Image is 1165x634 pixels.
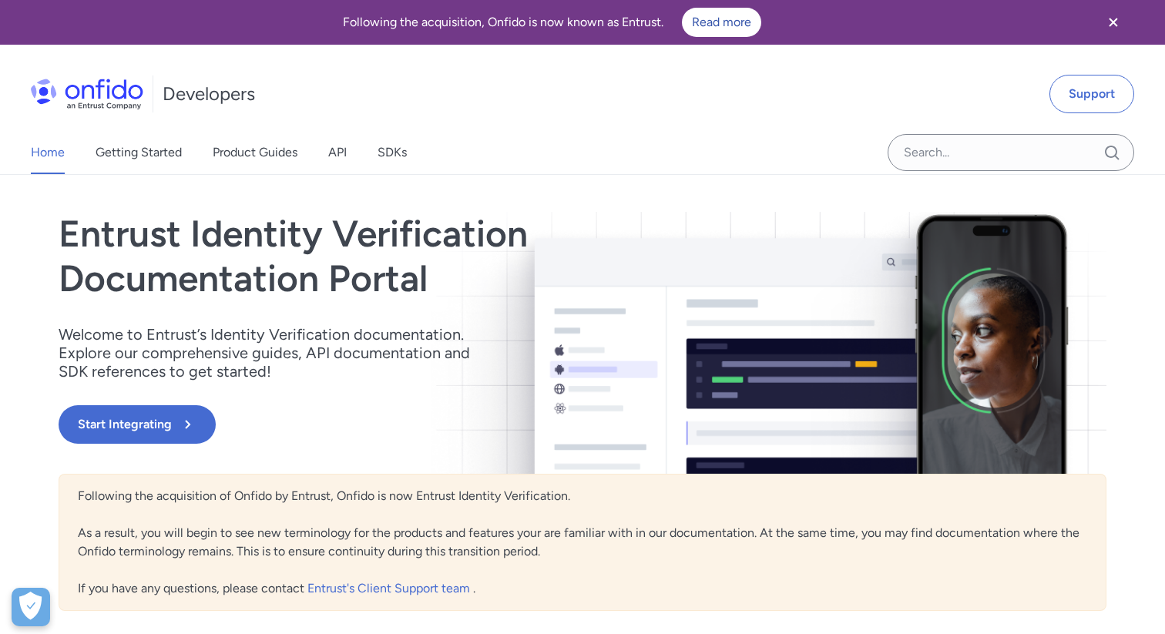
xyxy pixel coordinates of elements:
[59,405,792,444] a: Start Integrating
[1104,13,1123,32] svg: Close banner
[328,131,347,174] a: API
[1085,3,1142,42] button: Close banner
[59,325,490,381] p: Welcome to Entrust’s Identity Verification documentation. Explore our comprehensive guides, API d...
[378,131,407,174] a: SDKs
[59,405,216,444] button: Start Integrating
[888,134,1134,171] input: Onfido search input field
[18,8,1085,37] div: Following the acquisition, Onfido is now known as Entrust.
[59,212,792,300] h1: Entrust Identity Verification Documentation Portal
[12,588,50,626] button: Open Preferences
[59,474,1106,611] div: Following the acquisition of Onfido by Entrust, Onfido is now Entrust Identity Verification. As a...
[31,79,143,109] img: Onfido Logo
[12,588,50,626] div: Cookie Preferences
[163,82,255,106] h1: Developers
[31,131,65,174] a: Home
[682,8,761,37] a: Read more
[307,581,473,595] a: Entrust's Client Support team
[1049,75,1134,113] a: Support
[213,131,297,174] a: Product Guides
[96,131,182,174] a: Getting Started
